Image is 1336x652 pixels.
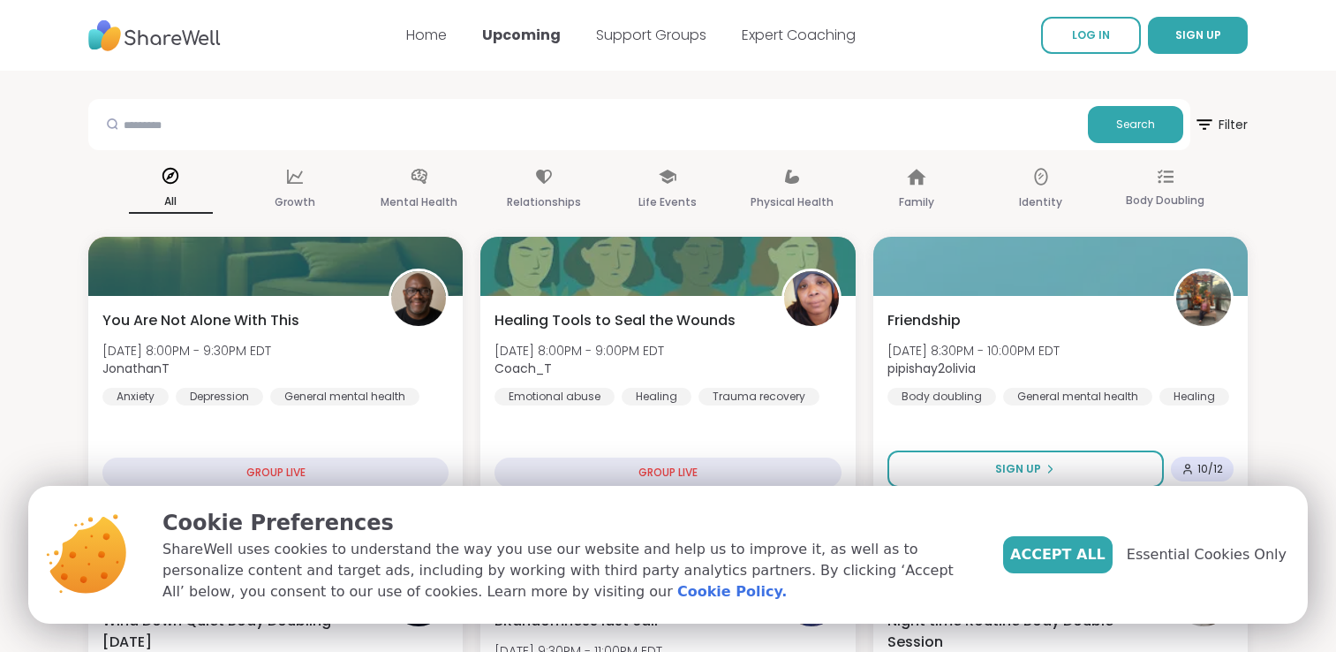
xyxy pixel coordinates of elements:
img: JonathanT [391,271,446,326]
div: Trauma recovery [698,388,819,406]
span: Search [1116,117,1155,133]
span: 10 / 12 [1197,462,1223,476]
span: [DATE] 8:00PM - 9:00PM EDT [494,342,664,360]
button: SIGN UP [1148,17,1248,54]
div: Body doubling [887,388,996,406]
p: Family [899,192,934,213]
a: Cookie Policy. [677,581,787,603]
a: Upcoming [482,25,561,45]
b: JonathanT [102,360,170,377]
span: Sign Up [995,461,1041,477]
button: Search [1088,106,1183,143]
p: Body Doubling [1126,190,1204,211]
span: Essential Cookies Only [1127,544,1287,565]
p: All [129,191,213,214]
a: Expert Coaching [742,25,856,45]
span: Friendship [887,310,961,331]
div: GROUP LIVE [102,458,449,488]
span: [DATE] 8:00PM - 9:30PM EDT [102,342,271,360]
img: ShareWell Nav Logo [88,11,221,60]
button: Filter [1194,99,1248,150]
div: Healing [1159,388,1229,406]
b: pipishay2olivia [887,360,976,377]
div: General mental health [1003,388,1152,406]
a: LOG IN [1041,17,1141,54]
p: Cookie Preferences [162,507,975,539]
p: Life Events [638,192,697,213]
span: LOG IN [1072,27,1110,42]
div: General mental health [270,388,419,406]
p: Growth [275,192,315,213]
p: Identity [1019,192,1062,213]
span: Filter [1194,103,1248,146]
p: Physical Health [751,192,834,213]
div: Depression [176,388,263,406]
img: Coach_T [784,271,839,326]
p: ShareWell uses cookies to understand the way you use our website and help us to improve it, as we... [162,539,975,603]
a: Support Groups [596,25,706,45]
a: Home [406,25,447,45]
div: GROUP LIVE [494,458,841,488]
span: Accept All [1010,544,1106,565]
span: [DATE] 8:30PM - 10:00PM EDT [887,342,1060,360]
button: Sign Up [887,451,1164,488]
p: Mental Health [381,192,457,213]
div: Anxiety [102,388,169,406]
img: pipishay2olivia [1176,271,1231,326]
span: Healing Tools to Seal the Wounds [494,310,736,331]
span: You Are Not Alone With This [102,310,299,331]
span: SIGN UP [1175,27,1221,42]
div: Healing [622,388,691,406]
button: Accept All [1003,536,1113,573]
b: Coach_T [494,360,552,377]
p: Relationships [507,192,581,213]
div: Emotional abuse [494,388,615,406]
